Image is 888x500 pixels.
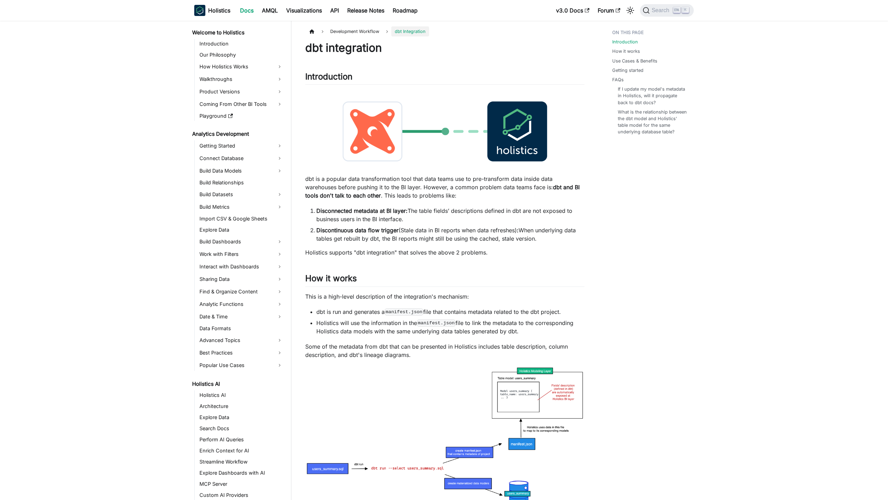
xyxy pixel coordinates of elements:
a: Data Formats [197,324,285,333]
a: MCP Server [197,479,285,489]
span: Development Workflow [327,26,383,36]
a: Build Datasets [197,189,285,200]
strong: : [517,227,519,234]
a: Our Philosophy [197,50,285,60]
h2: How it works [305,273,584,286]
span: Search [650,7,674,14]
a: Search Docs [197,424,285,433]
a: Welcome to Holistics [190,28,285,37]
a: Architecture [197,401,285,411]
code: manifest.json [385,308,423,315]
a: Analytics Development [190,129,285,139]
nav: Breadcrumbs [305,26,584,36]
a: What is the relationship between the dbt model and Holistics' table model for the same underlying... [618,109,687,135]
a: Build Metrics [197,201,285,212]
a: Release Notes [343,5,388,16]
a: HolisticsHolistics [194,5,230,16]
a: FAQs [612,76,624,83]
a: Popular Use Cases [197,360,285,371]
a: Visualizations [282,5,326,16]
a: Explore Dashboards with AI [197,468,285,478]
a: API [326,5,343,16]
a: AMQL [258,5,282,16]
a: Analytic Functions [197,299,285,310]
li: The table fields’ descriptions defined in dbt are not exposed to business users in the BI interface. [316,207,584,223]
a: Date & Time [197,311,285,322]
a: Explore Data [197,225,285,235]
a: Work with Filters [197,249,285,260]
img: Holistics [194,5,205,16]
kbd: K [682,7,689,13]
a: How Holistics Works [197,61,285,72]
h2: Introduction [305,72,584,85]
p: Holistics supports "dbt integration" that solves the above 2 problems. [305,248,584,257]
a: Build Data Models [197,165,285,176]
a: Coming From Other BI Tools [197,99,285,110]
a: How it works [612,48,640,55]
a: Playground [197,111,285,121]
a: Connect Database [197,153,285,164]
a: v3.0 Docs [552,5,594,16]
a: Custom AI Providers [197,490,285,500]
h1: dbt integration [305,41,584,55]
a: Build Relationships [197,178,285,187]
a: Holistics AI [197,390,285,400]
a: Getting Started [197,140,285,151]
a: Best Practices [197,347,285,358]
button: Search (Ctrl+K) [640,4,694,17]
a: Home page [305,26,318,36]
strong: Discontinuous data flow trigger [316,227,399,234]
li: Holistics will use the information in the file to link the metadata to the corresponding Holistic... [316,319,584,335]
a: Import CSV & Google Sheets [197,214,285,224]
a: Introduction [612,39,638,45]
a: Sharing Data [197,274,285,285]
a: Explore Data [197,412,285,422]
p: This is a high-level description of the integration's mechanism: [305,292,584,301]
a: If I update my model's metadata in Holistics, will it propagate back to dbt docs? [618,86,687,106]
a: Holistics AI [190,379,285,389]
a: Streamline Workflow [197,457,285,467]
a: Interact with Dashboards [197,261,285,272]
a: Getting started [612,67,643,74]
p: dbt is a popular data transformation tool that data teams use to pre-transform data inside data w... [305,175,584,200]
a: Advanced Topics [197,335,285,346]
li: (Stale data in BI reports when data refreshes) When underlying data tables get rebuilt by dbt, th... [316,226,584,243]
a: Perform AI Queries [197,435,285,444]
a: Walkthroughs [197,74,285,85]
a: Introduction [197,39,285,49]
img: dbt-to-holistics [305,90,584,173]
a: Find & Organize Content [197,286,285,297]
a: Product Versions [197,86,285,97]
span: dbt Integration [391,26,429,36]
strong: Disconnected metadata at BI layer: [316,207,408,214]
a: Enrich Context for AI [197,446,285,456]
button: Switch between dark and light mode (currently light mode) [625,5,636,16]
a: Docs [236,5,258,16]
li: dbt is run and generates a file that contains metadata related to the dbt project. [316,308,584,316]
a: Roadmap [388,5,422,16]
code: manifest.json [417,319,455,326]
b: Holistics [208,6,230,15]
a: Build Dashboards [197,236,285,247]
nav: Docs sidebar [187,21,291,500]
a: Use Cases & Benefits [612,58,657,64]
p: Some of the metadata from dbt that can be presented in Holistics includes table description, colu... [305,342,584,359]
a: Forum [594,5,624,16]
